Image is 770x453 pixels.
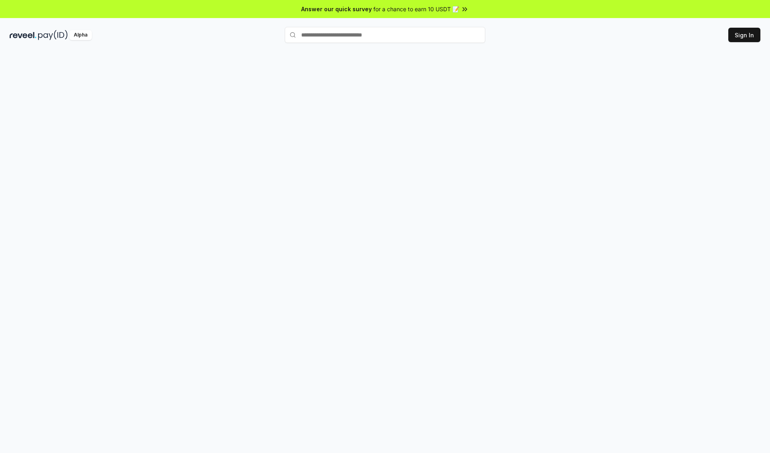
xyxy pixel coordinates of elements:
div: Alpha [69,30,92,40]
img: reveel_dark [10,30,36,40]
img: pay_id [38,30,68,40]
span: for a chance to earn 10 USDT 📝 [373,5,459,13]
button: Sign In [728,28,760,42]
span: Answer our quick survey [301,5,372,13]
